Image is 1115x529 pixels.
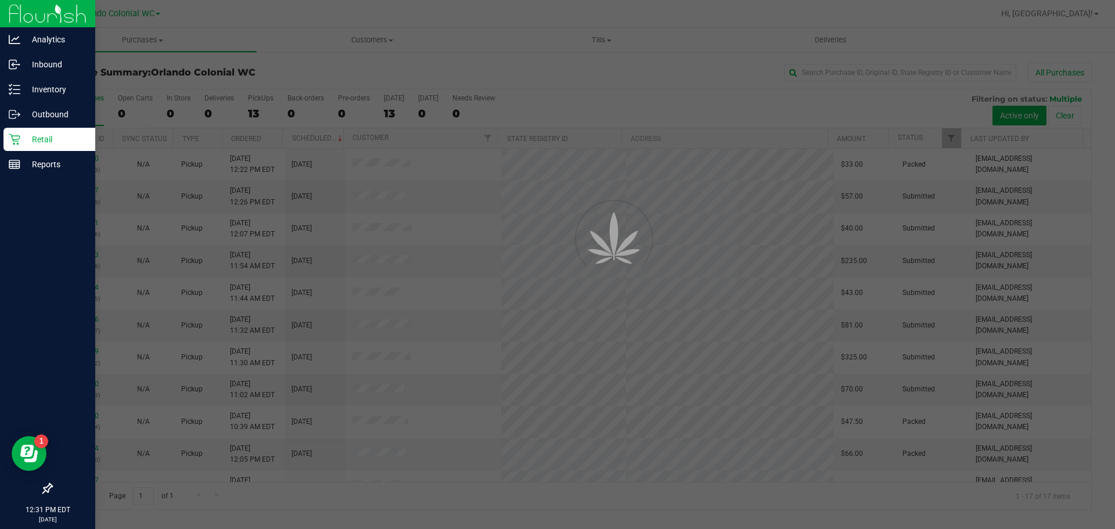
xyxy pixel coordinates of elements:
[20,82,90,96] p: Inventory
[5,505,90,515] p: 12:31 PM EDT
[20,132,90,146] p: Retail
[20,157,90,171] p: Reports
[20,33,90,46] p: Analytics
[9,59,20,70] inline-svg: Inbound
[34,434,48,448] iframe: Resource center unread badge
[12,436,46,471] iframe: Resource center
[9,84,20,95] inline-svg: Inventory
[20,57,90,71] p: Inbound
[9,109,20,120] inline-svg: Outbound
[20,107,90,121] p: Outbound
[9,34,20,45] inline-svg: Analytics
[9,134,20,145] inline-svg: Retail
[5,515,90,524] p: [DATE]
[9,159,20,170] inline-svg: Reports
